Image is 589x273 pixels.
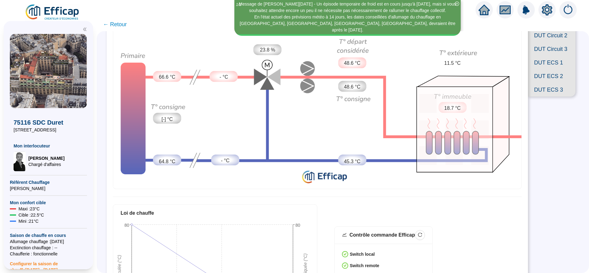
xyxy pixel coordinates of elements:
span: Mini : 21 °C [19,218,39,224]
img: Chargé d'affaires [14,151,26,171]
span: Chaufferie : fonctionnelle [10,251,87,257]
span: home [479,4,490,15]
img: circuit-supervision.724c8d6b72cc0638e748.png [113,31,521,187]
span: 23.8 % [260,46,275,54]
div: En l'état actuel des prévisions météo à 14 jours, les dates conseillées d'allumage du chauffage e... [235,14,460,33]
span: [PERSON_NAME] [28,155,64,161]
span: reload [418,233,422,237]
img: alerts [517,1,535,19]
strong: Switch remote [350,263,379,268]
span: Cible : 22.5 °C [19,212,44,218]
span: - °C [221,157,230,164]
span: - °C [220,73,228,81]
span: Saison de chauffe en cours [10,232,87,238]
span: DUT Circuit 2 [528,29,575,42]
img: efficap energie logo [25,4,80,21]
span: fund [500,4,511,15]
span: close-circle [455,2,459,6]
div: Synoptique [113,31,521,187]
span: DUT ECS 3 [528,83,575,97]
span: Chargé d'affaires [28,161,64,168]
tspan: 80 [295,223,300,228]
span: ← Retour [103,20,127,29]
span: Maxi : 23 °C [19,206,40,212]
tspan: 80 [124,223,129,228]
span: stock [342,232,347,237]
span: 75116 SDC Duret [14,118,83,127]
span: check-circle [342,263,348,269]
span: Référent Chauffage [10,179,87,185]
span: DUT Circuit 3 [528,42,575,56]
span: DUT ECS 1 [528,56,575,69]
img: alerts [559,1,577,19]
span: 66.6 °C [159,73,175,81]
div: Loi de chauffe [121,209,310,217]
span: 11.5 °C [444,60,461,67]
strong: Switch local [350,252,375,257]
div: Message de [PERSON_NAME][DATE] - Un épisode temporaire de froid est en cours jusqu'à [DATE], mais... [235,1,460,14]
span: Mon interlocuteur [14,143,83,149]
span: Exctinction chauffage : -- [10,245,87,251]
span: DUT ECS 2 [528,69,575,83]
span: check-circle [342,251,348,257]
span: 64.8 °C [159,158,175,165]
span: 48.6 °C [344,60,360,67]
span: 48.6 °C [344,83,360,91]
span: [STREET_ADDRESS] [14,127,83,133]
span: [-] °C [162,116,173,123]
span: Mon confort cible [10,200,87,206]
span: 45.3 °C [344,158,360,165]
span: double-left [83,27,87,31]
span: Configurer la saison de chauffe [DATE] - [DATE] [10,257,87,273]
div: Contrôle commande Efficap [349,231,415,239]
span: setting [542,4,553,15]
span: Allumage chauffage : [DATE] [10,238,87,245]
span: [PERSON_NAME] [10,185,87,192]
i: 1 / 2 [236,2,241,7]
